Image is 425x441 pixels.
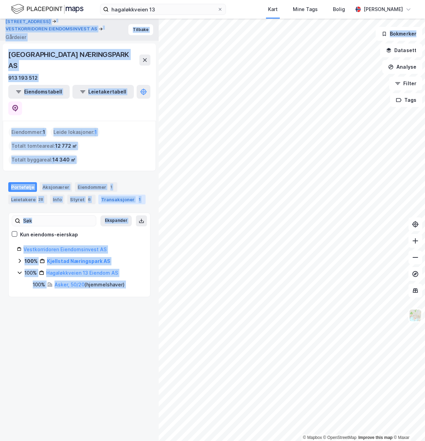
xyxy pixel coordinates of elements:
button: Eiendomstabell [8,85,70,99]
button: Tilbake [128,24,153,35]
div: Mine Tags [293,5,318,13]
div: 100% [33,281,45,289]
div: Transaksjoner [98,195,146,204]
span: 1 [43,128,45,136]
div: 100% [24,269,37,277]
a: Improve this map [358,435,393,440]
div: [PERSON_NAME] [364,5,403,13]
div: Totalt byggareal : [9,154,78,165]
a: Mapbox [303,435,322,440]
div: Eiendommer : [9,127,48,138]
a: Asker, 50/20 [55,282,85,287]
button: VESTKORRIDOREN EIENDOMSINVEST AS [6,26,99,32]
div: 28 [37,196,45,203]
div: Gårdeier [6,33,26,41]
button: Datasett [380,43,422,57]
div: Eiendommer [75,182,117,192]
div: [GEOGRAPHIC_DATA] NÆRINGSPARK AS [8,49,139,71]
button: Ekspander [100,215,132,226]
div: 100% [24,257,38,265]
a: Vestkorridoren Eiendomsinvest AS [23,246,107,252]
button: Analyse [382,60,422,74]
div: 1 [136,196,143,203]
span: 1 [95,128,97,136]
input: Søk på adresse, matrikkel, gårdeiere, leietakere eller personer [109,4,217,14]
div: Totalt tomteareal : [9,140,80,151]
div: Info [50,195,65,204]
a: Hagaløkkveien 13 Eiendom AS [46,270,118,276]
img: Z [409,309,422,322]
img: logo.f888ab2527a4732fd821a326f86c7f29.svg [11,3,83,15]
div: Leietakere [8,195,47,204]
div: 913 193 512 [8,74,38,82]
div: Leide lokasjoner : [51,127,100,138]
div: Aksjonærer [40,182,72,192]
button: [STREET_ADDRESS] [6,18,52,25]
a: Kjellstad Næringspark AS [47,258,110,264]
div: ( hjemmelshaver ) [55,281,125,289]
div: 6 [86,196,93,203]
div: Kart [268,5,278,13]
button: Leietakertabell [72,85,134,99]
div: Styret [67,195,96,204]
a: OpenStreetMap [323,435,357,440]
button: Filter [389,77,422,90]
button: Bokmerker [376,27,422,41]
div: Bolig [333,5,345,13]
div: Kun eiendoms-eierskap [20,231,78,239]
div: Portefølje [8,182,37,192]
span: 12 772 ㎡ [55,142,77,150]
div: 1 [108,184,115,190]
iframe: Chat Widget [391,408,425,441]
input: Søk [20,216,96,226]
span: 14 340 ㎡ [52,156,76,164]
button: Tags [390,93,422,107]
